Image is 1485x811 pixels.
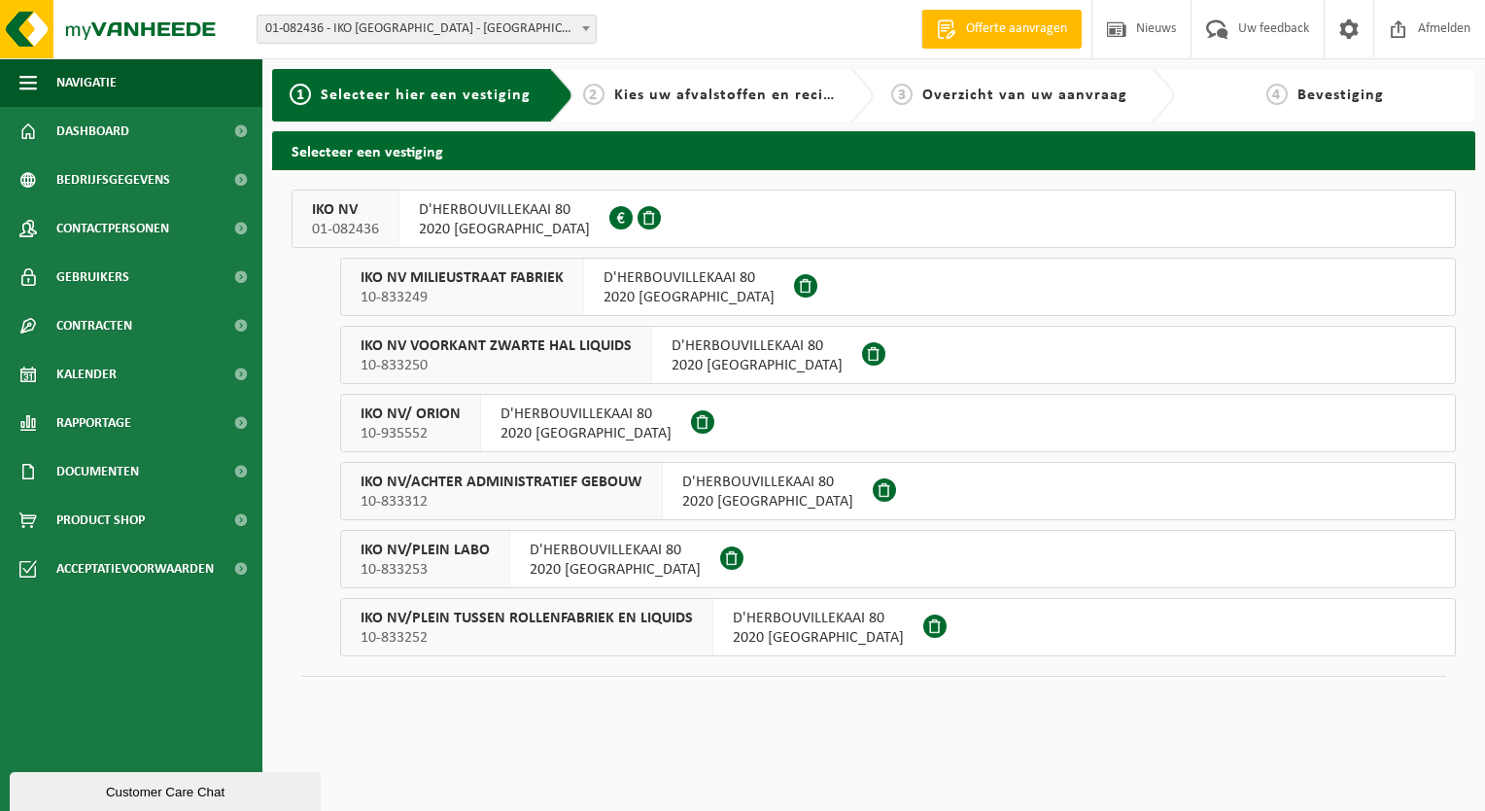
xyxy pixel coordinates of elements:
[604,288,775,307] span: 2020 [GEOGRAPHIC_DATA]
[682,473,853,492] span: D'HERBOUVILLEKAAI 80
[361,424,461,443] span: 10-935552
[340,598,1456,656] button: IKO NV/PLEIN TUSSEN ROLLENFABRIEK EN LIQUIDS 10-833252 D'HERBOUVILLEKAAI 802020 [GEOGRAPHIC_DATA]
[258,16,596,43] span: 01-082436 - IKO NV - ANTWERPEN
[312,200,379,220] span: IKO NV
[290,84,311,105] span: 1
[733,609,904,628] span: D'HERBOUVILLEKAAI 80
[419,200,590,220] span: D'HERBOUVILLEKAAI 80
[1297,88,1384,103] span: Bevestiging
[56,350,117,399] span: Kalender
[340,530,1456,588] button: IKO NV/PLEIN LABO 10-833253 D'HERBOUVILLEKAAI 802020 [GEOGRAPHIC_DATA]
[614,88,881,103] span: Kies uw afvalstoffen en recipiënten
[501,424,672,443] span: 2020 [GEOGRAPHIC_DATA]
[56,156,170,204] span: Bedrijfsgegevens
[56,58,117,107] span: Navigatie
[56,107,129,156] span: Dashboard
[340,462,1456,520] button: IKO NV/ACHTER ADMINISTRATIEF GEBOUW 10-833312 D'HERBOUVILLEKAAI 802020 [GEOGRAPHIC_DATA]
[361,609,693,628] span: IKO NV/PLEIN TUSSEN ROLLENFABRIEK EN LIQUIDS
[312,220,379,239] span: 01-082436
[361,473,642,492] span: IKO NV/ACHTER ADMINISTRATIEF GEBOUW
[56,301,132,350] span: Contracten
[604,268,775,288] span: D'HERBOUVILLEKAAI 80
[56,204,169,253] span: Contactpersonen
[56,447,139,496] span: Documenten
[272,131,1475,169] h2: Selecteer een vestiging
[361,541,490,560] span: IKO NV/PLEIN LABO
[1266,84,1288,105] span: 4
[961,19,1072,39] span: Offerte aanvragen
[340,258,1456,316] button: IKO NV MILIEUSTRAAT FABRIEK 10-833249 D'HERBOUVILLEKAAI 802020 [GEOGRAPHIC_DATA]
[922,88,1127,103] span: Overzicht van uw aanvraag
[56,496,145,545] span: Product Shop
[530,560,701,580] span: 2020 [GEOGRAPHIC_DATA]
[292,190,1456,248] button: IKO NV 01-082436 D'HERBOUVILLEKAAI 802020 [GEOGRAPHIC_DATA]
[10,768,325,811] iframe: chat widget
[361,268,564,288] span: IKO NV MILIEUSTRAAT FABRIEK
[361,288,564,307] span: 10-833249
[257,15,597,44] span: 01-082436 - IKO NV - ANTWERPEN
[361,628,693,648] span: 10-833252
[921,10,1082,49] a: Offerte aanvragen
[340,326,1456,384] button: IKO NV VOORKANT ZWARTE HAL LIQUIDS 10-833250 D'HERBOUVILLEKAAI 802020 [GEOGRAPHIC_DATA]
[419,220,590,239] span: 2020 [GEOGRAPHIC_DATA]
[501,405,672,424] span: D'HERBOUVILLEKAAI 80
[321,88,531,103] span: Selecteer hier een vestiging
[56,545,214,593] span: Acceptatievoorwaarden
[672,356,843,375] span: 2020 [GEOGRAPHIC_DATA]
[583,84,604,105] span: 2
[733,628,904,648] span: 2020 [GEOGRAPHIC_DATA]
[56,253,129,301] span: Gebruikers
[891,84,913,105] span: 3
[361,356,632,375] span: 10-833250
[340,394,1456,452] button: IKO NV/ ORION 10-935552 D'HERBOUVILLEKAAI 802020 [GEOGRAPHIC_DATA]
[530,541,701,560] span: D'HERBOUVILLEKAAI 80
[682,492,853,511] span: 2020 [GEOGRAPHIC_DATA]
[672,336,843,356] span: D'HERBOUVILLEKAAI 80
[361,560,490,580] span: 10-833253
[361,336,632,356] span: IKO NV VOORKANT ZWARTE HAL LIQUIDS
[56,399,131,447] span: Rapportage
[361,492,642,511] span: 10-833312
[361,405,461,424] span: IKO NV/ ORION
